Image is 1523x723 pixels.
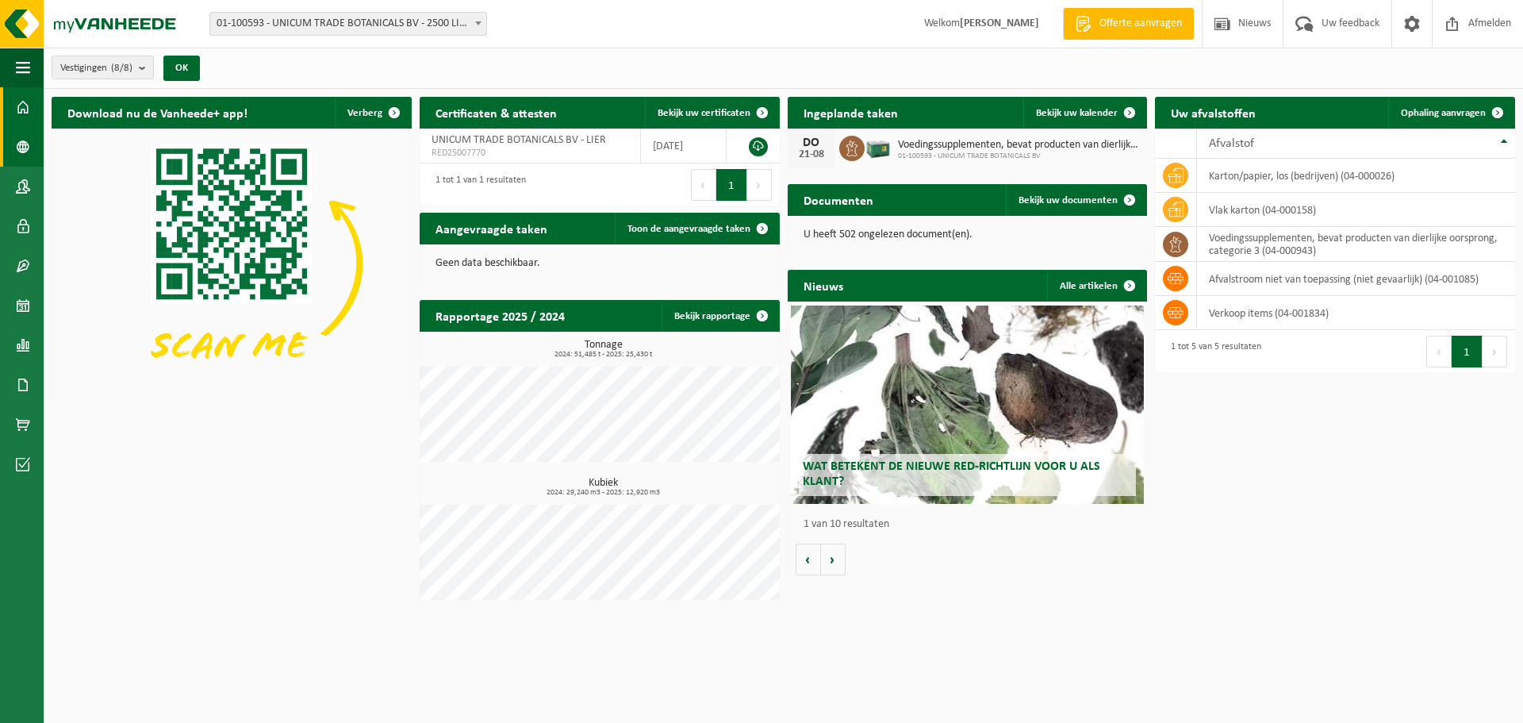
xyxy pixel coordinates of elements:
span: Toon de aangevraagde taken [627,224,750,234]
span: RED25007770 [432,147,628,160]
span: Voedingssupplementen, bevat producten van dierlijke oorsprong, categorie 3 [898,139,1140,152]
button: Vestigingen(8/8) [52,56,154,79]
a: Bekijk uw certificaten [645,97,778,129]
h2: Nieuws [788,270,859,301]
h2: Rapportage 2025 / 2024 [420,300,581,331]
button: Next [1483,336,1507,367]
td: voedingssupplementen, bevat producten van dierlijke oorsprong, categorie 3 (04-000943) [1197,227,1515,262]
span: Vestigingen [60,56,132,80]
a: Toon de aangevraagde taken [615,213,778,244]
button: Vorige [796,544,821,575]
span: Bekijk uw certificaten [658,108,750,118]
button: 1 [1452,336,1483,367]
td: verkoop items (04-001834) [1197,296,1515,330]
p: U heeft 502 ongelezen document(en). [804,229,1132,240]
div: DO [796,137,827,149]
span: Offerte aanvragen [1095,16,1186,32]
span: Bekijk uw kalender [1036,108,1118,118]
strong: [PERSON_NAME] [960,17,1039,29]
button: Volgende [821,544,846,575]
a: Offerte aanvragen [1063,8,1194,40]
button: Next [747,169,772,201]
button: OK [163,56,200,81]
h2: Download nu de Vanheede+ app! [52,97,263,128]
td: afvalstroom niet van toepassing (niet gevaarlijk) (04-001085) [1197,262,1515,296]
span: Bekijk uw documenten [1019,195,1118,206]
a: Alle artikelen [1047,270,1145,302]
span: UNICUM TRADE BOTANICALS BV - LIER [432,134,606,146]
h2: Certificaten & attesten [420,97,573,128]
div: 1 tot 1 van 1 resultaten [428,167,526,202]
button: Previous [691,169,716,201]
h2: Documenten [788,184,889,215]
span: 01-100593 - UNICUM TRADE BOTANICALS BV - 2500 LIER, JOSEPH VAN INSTRAAT 21 [209,12,487,36]
button: Verberg [335,97,410,129]
span: Afvalstof [1209,137,1254,150]
td: vlak karton (04-000158) [1197,193,1515,227]
h2: Aangevraagde taken [420,213,563,244]
a: Ophaling aanvragen [1388,97,1513,129]
span: 01-100593 - UNICUM TRADE BOTANICALS BV - 2500 LIER, JOSEPH VAN INSTRAAT 21 [210,13,486,35]
td: karton/papier, los (bedrijven) (04-000026) [1197,159,1515,193]
a: Bekijk uw documenten [1006,184,1145,216]
span: 2024: 51,485 t - 2025: 25,430 t [428,351,780,359]
span: Verberg [347,108,382,118]
td: [DATE] [641,129,727,163]
span: Ophaling aanvragen [1401,108,1486,118]
h3: Kubiek [428,478,780,497]
img: PB-LB-0680-HPE-GN-01 [865,133,892,160]
span: 2024: 29,240 m3 - 2025: 12,920 m3 [428,489,780,497]
button: Previous [1426,336,1452,367]
h2: Uw afvalstoffen [1155,97,1272,128]
p: 1 van 10 resultaten [804,519,1140,530]
h2: Ingeplande taken [788,97,914,128]
count: (8/8) [111,63,132,73]
span: Wat betekent de nieuwe RED-richtlijn voor u als klant? [803,460,1100,488]
a: Wat betekent de nieuwe RED-richtlijn voor u als klant? [791,306,1144,504]
p: Geen data beschikbaar. [435,258,764,269]
div: 1 tot 5 van 5 resultaten [1163,334,1261,369]
div: 21-08 [796,149,827,160]
a: Bekijk rapportage [662,300,778,332]
h3: Tonnage [428,340,780,359]
button: 1 [716,169,747,201]
a: Bekijk uw kalender [1023,97,1145,129]
span: 01-100593 - UNICUM TRADE BOTANICALS BV [898,152,1140,161]
img: Download de VHEPlus App [52,129,412,398]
